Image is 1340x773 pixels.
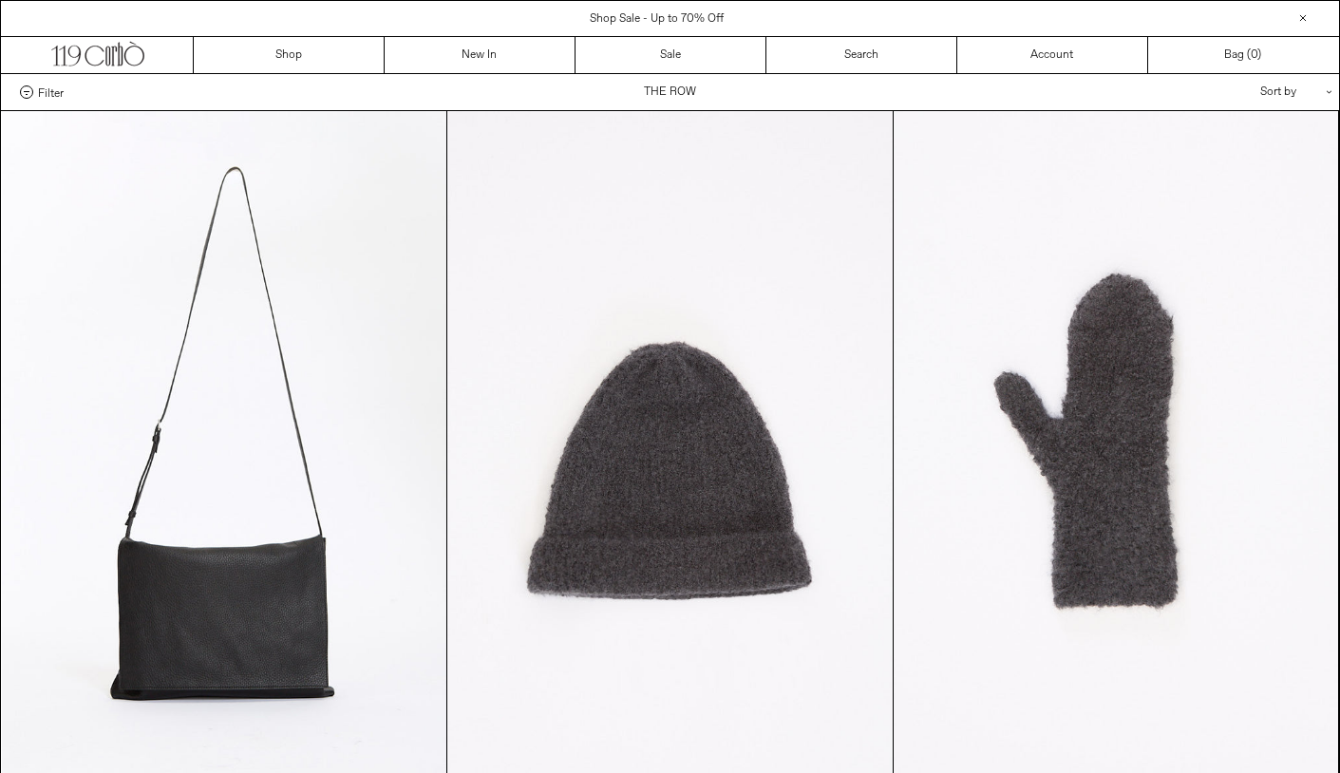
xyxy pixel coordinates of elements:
[1251,47,1261,64] span: )
[590,11,724,27] a: Shop Sale - Up to 70% Off
[385,37,576,73] a: New In
[576,37,766,73] a: Sale
[1149,74,1320,110] div: Sort by
[1148,37,1339,73] a: Bag ()
[38,85,64,99] span: Filter
[1251,47,1257,63] span: 0
[194,37,385,73] a: Shop
[957,37,1148,73] a: Account
[766,37,957,73] a: Search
